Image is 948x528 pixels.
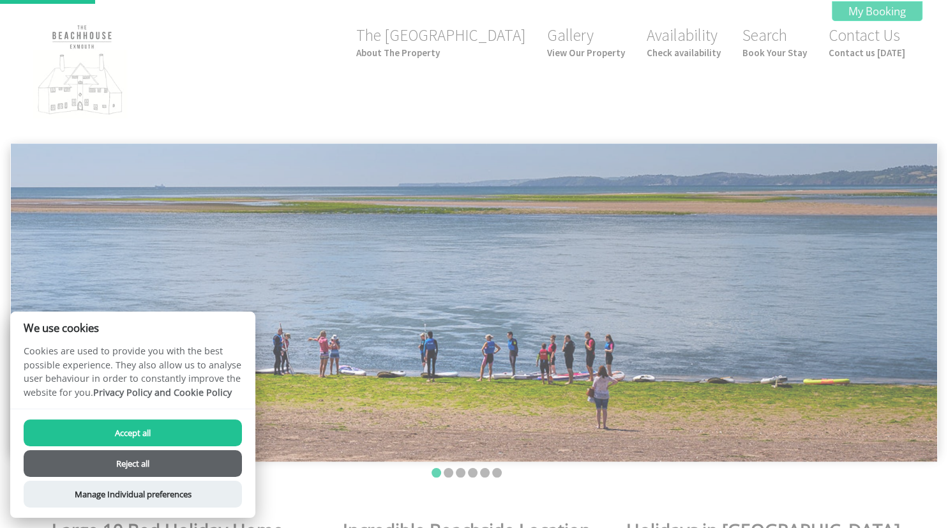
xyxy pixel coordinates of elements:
[93,386,232,398] a: Privacy Policy and Cookie Policy
[10,322,255,334] h2: We use cookies
[832,1,922,21] a: My Booking
[647,47,721,59] small: Check availability
[547,47,625,59] small: View Our Property
[24,481,242,508] button: Manage Individual preferences
[356,25,525,59] a: The [GEOGRAPHIC_DATA]About The Property
[742,25,807,59] a: SearchBook Your Stay
[18,20,146,124] img: The Beach House Exmouth
[647,25,721,59] a: AvailabilityCheck availability
[742,47,807,59] small: Book Your Stay
[24,419,242,446] button: Accept all
[829,25,905,59] a: Contact UsContact us [DATE]
[24,450,242,477] button: Reject all
[547,25,625,59] a: GalleryView Our Property
[10,344,255,409] p: Cookies are used to provide you with the best possible experience. They also allow us to analyse ...
[829,47,905,59] small: Contact us [DATE]
[356,47,525,59] small: About The Property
